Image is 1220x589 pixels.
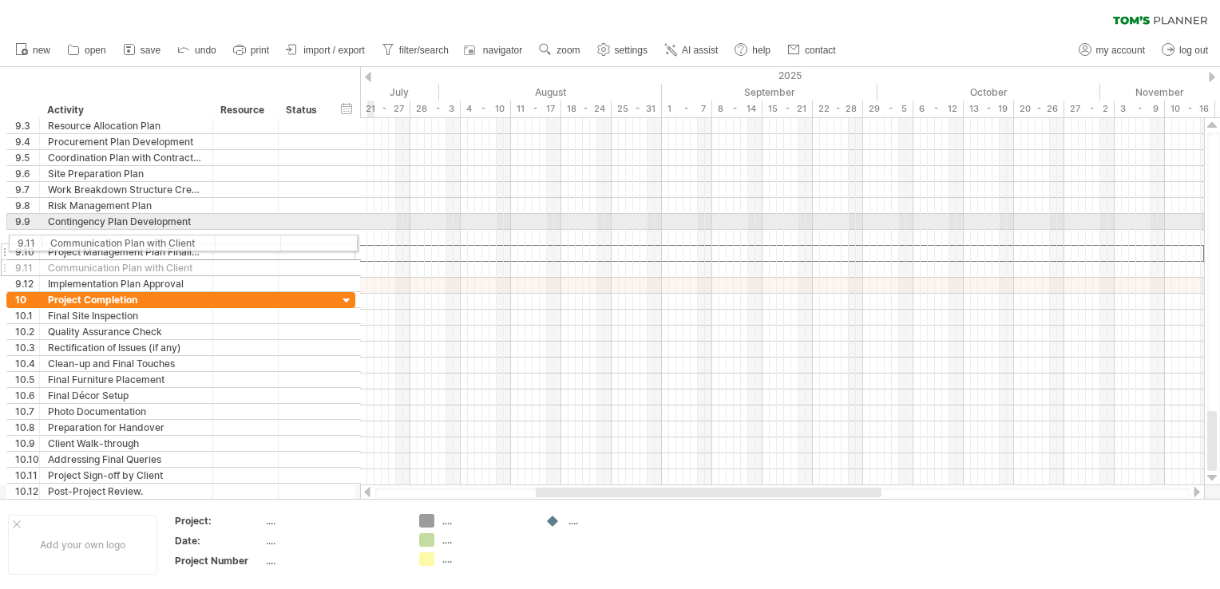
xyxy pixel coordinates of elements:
div: Site Preparation Plan [48,166,204,181]
div: 3 - 9 [1115,101,1165,117]
div: Activity [47,102,204,118]
div: 9.3 [15,118,39,133]
div: 15 - 21 [762,101,813,117]
div: 10.5 [15,372,39,387]
div: Status [286,102,321,118]
span: AI assist [682,45,718,56]
div: .... [266,554,400,567]
div: Quality Assurance Check [48,324,204,339]
div: Project Completion [48,292,204,307]
div: October 2025 [877,84,1100,101]
div: 9.4 [15,134,39,149]
div: Client Walk-through [48,436,204,451]
div: .... [442,533,529,547]
div: Resource [220,102,269,118]
div: 10.6 [15,388,39,403]
a: contact [783,40,841,61]
span: settings [615,45,648,56]
div: 6 - 12 [913,101,964,117]
div: Project Sign-off by Client [48,468,204,483]
a: AI assist [660,40,723,61]
div: 27 - 2 [1064,101,1115,117]
div: 9.7 [15,182,39,197]
div: 10 [15,292,39,307]
div: Post-Project Review. [48,484,204,499]
div: 1 - 7 [662,101,712,117]
div: 10.4 [15,356,39,371]
div: 10.11 [15,468,39,483]
div: .... [442,514,529,528]
div: .... [266,534,400,547]
div: 10.7 [15,404,39,419]
div: 9.11 [15,260,39,275]
div: 29 - 5 [863,101,913,117]
div: Project Management Plan Finalization [48,244,204,259]
div: 4 - 10 [461,101,511,117]
div: 9.5 [15,150,39,165]
div: Risk Management Plan [48,198,204,213]
div: September 2025 [662,84,877,101]
div: 13 - 19 [964,101,1014,117]
div: Implementation Plan Approval [48,276,204,291]
div: 10.9 [15,436,39,451]
div: 18 - 24 [561,101,612,117]
div: Final Site Inspection [48,308,204,323]
div: 10.10 [15,452,39,467]
div: 9.12 [15,276,39,291]
span: log out [1179,45,1208,56]
div: Rectification of Issues (if any) [48,340,204,355]
span: contact [805,45,836,56]
a: zoom [535,40,584,61]
div: Procurement Plan Development [48,134,204,149]
a: navigator [461,40,527,61]
div: 10.3 [15,340,39,355]
a: settings [593,40,652,61]
div: Final Furniture Placement [48,372,204,387]
div: .... [442,552,529,566]
div: 10.1 [15,308,39,323]
a: filter/search [378,40,454,61]
div: Date: [175,534,263,547]
div: 28 - 3 [410,101,461,117]
div: 8 - 14 [712,101,762,117]
span: help [752,45,770,56]
div: Final Décor Setup [48,388,204,403]
div: Photo Documentation [48,404,204,419]
div: 10.2 [15,324,39,339]
div: Clean-up and Final Touches [48,356,204,371]
div: .... [568,514,656,528]
div: Add your own logo [8,515,157,575]
div: Addressing Final Queries [48,452,204,467]
div: 9.8 [15,198,39,213]
div: Coordination Plan with Contractors [48,150,204,165]
span: navigator [483,45,522,56]
div: 10 - 16 [1165,101,1215,117]
div: .... [266,514,400,528]
div: Work Breakdown Structure Creation [48,182,204,197]
div: 10.12 [15,484,39,499]
div: Communication Plan with Client [48,260,204,275]
span: zoom [557,45,580,56]
div: 25 - 31 [612,101,662,117]
div: Project: [175,514,263,528]
div: 9.9 [15,214,39,229]
div: 21 - 27 [360,101,410,117]
a: log out [1158,40,1213,61]
div: 20 - 26 [1014,101,1064,117]
div: Contingency Plan Development [48,214,204,229]
div: Resource Allocation Plan [48,118,204,133]
div: 11 - 17 [511,101,561,117]
a: my account [1075,40,1150,61]
div: 9.6 [15,166,39,181]
div: August 2025 [439,84,662,101]
div: 9.10 [15,244,39,259]
a: help [731,40,775,61]
div: 22 - 28 [813,101,863,117]
span: filter/search [399,45,449,56]
div: Preparation for Handover [48,420,204,435]
div: Project Number [175,554,263,567]
div: 10.8 [15,420,39,435]
span: import / export [303,45,365,56]
span: my account [1096,45,1145,56]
